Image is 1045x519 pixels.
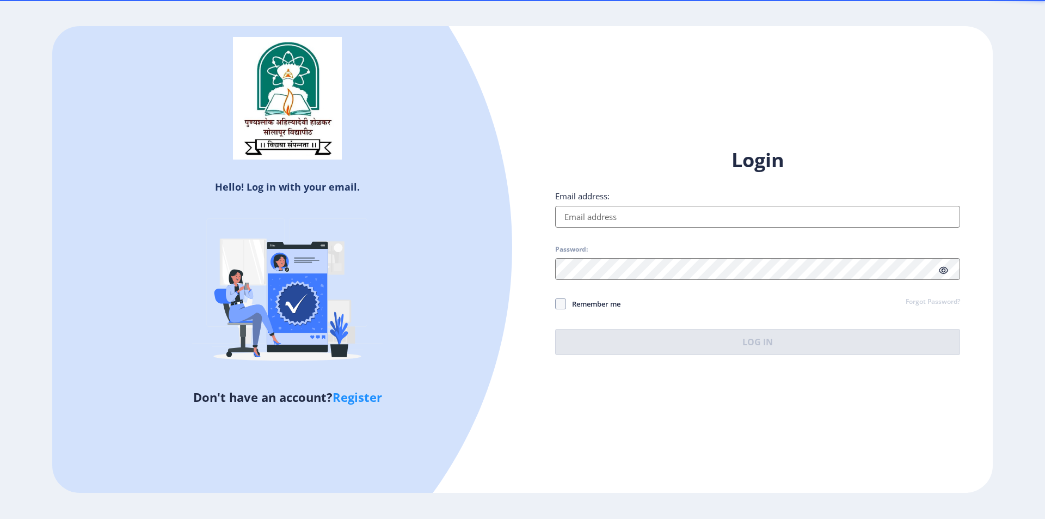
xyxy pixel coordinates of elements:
[566,297,620,310] span: Remember me
[333,389,382,405] a: Register
[233,37,342,160] img: sulogo.png
[555,191,610,202] label: Email address:
[192,198,383,388] img: Verified-rafiki.svg
[555,245,588,254] label: Password:
[555,147,960,173] h1: Login
[906,297,960,307] a: Forgot Password?
[555,206,960,228] input: Email address
[60,388,514,406] h5: Don't have an account?
[555,329,960,355] button: Log In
